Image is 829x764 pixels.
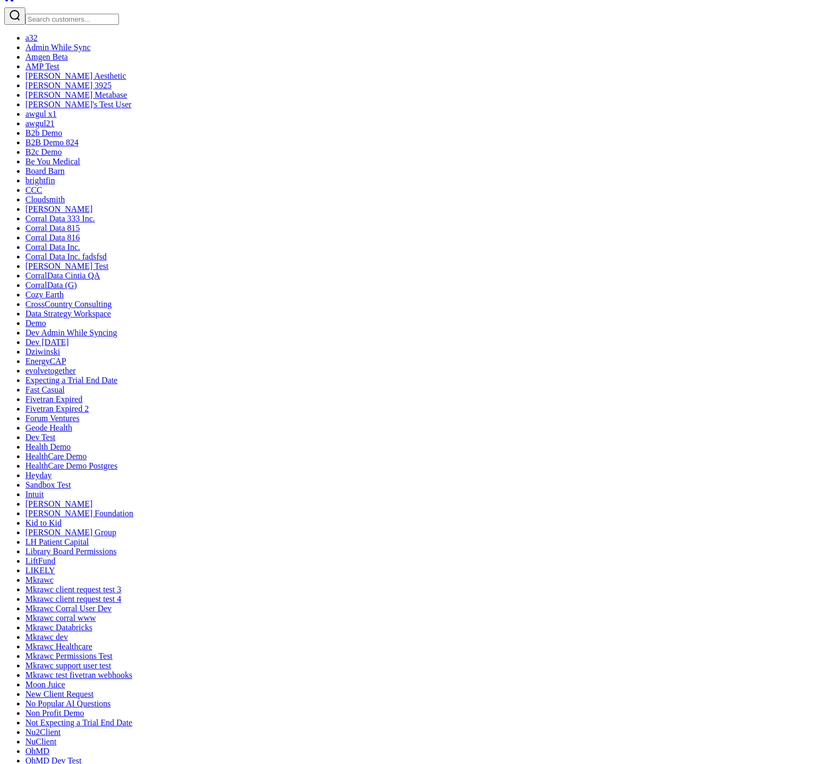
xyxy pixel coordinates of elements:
[25,518,61,527] a: Kid to Kid
[25,747,49,756] a: OhMD
[25,661,111,670] a: Mkrawc support user test
[25,214,95,223] a: Corral Data 333 Inc.
[25,204,93,213] a: [PERSON_NAME]
[25,737,57,746] a: NuClient
[25,528,116,537] a: [PERSON_NAME] Group
[25,176,55,185] a: brightfin
[25,385,65,394] a: Fast Casual
[25,366,76,375] a: evolvetogether
[25,281,77,290] a: CorralData (G)
[25,414,79,423] a: Forum Ventures
[25,100,132,109] a: [PERSON_NAME]'s Test User
[25,499,93,508] a: [PERSON_NAME]
[25,537,89,546] a: LH Patient Capital
[25,547,116,556] a: Library Board Permissions
[25,585,121,594] a: Mkrawc client request test 3
[25,376,117,385] a: Expecting a Trial End Date
[25,651,113,660] a: Mkrawc Permissions Test
[25,109,57,118] a: awgul x1
[25,709,84,718] a: Non Profit Demo
[4,7,25,25] button: Search customers button
[25,271,100,280] a: CorralData Cintia QA
[25,262,108,271] a: [PERSON_NAME] Test
[25,166,65,175] a: Board Barn
[25,128,62,137] a: B2b Demo
[25,690,94,698] a: New Client Request
[25,309,111,318] a: Data Strategy Workspace
[25,243,80,251] a: Corral Data Inc.
[25,442,71,451] a: Health Demo
[25,623,93,632] a: Mkrawc Databricks
[25,14,119,25] input: Search customers input
[25,594,121,603] a: Mkrawc client request test 4
[25,90,127,99] a: [PERSON_NAME] Metabase
[25,328,117,337] a: Dev Admin While Syncing
[25,728,61,737] a: Nu2Client
[25,52,68,61] a: Amgen Beta
[25,157,80,166] a: Be You Medical
[25,233,80,242] a: Corral Data 816
[25,670,132,679] a: Mkrawc test fivetran webhooks
[25,357,66,366] a: EnergyCAP
[25,604,112,613] a: Mkrawc Corral User Dev
[25,461,117,470] a: HealthCare Demo Postgres
[25,300,112,309] a: CrossCountry Consulting
[25,338,69,347] a: Dev [DATE]
[25,433,56,442] a: Dev Test
[25,290,63,299] a: Cozy Earth
[25,119,54,128] a: awgul21
[25,185,42,194] a: CCC
[25,223,80,232] a: Corral Data 815
[25,566,55,575] a: LIKELY
[25,33,38,42] a: a32
[25,480,71,489] a: Sandbox Test
[25,71,126,80] a: [PERSON_NAME] Aesthetic
[25,252,107,261] a: Corral Data Inc. fadsfsd
[25,62,59,71] a: AMP Test
[25,642,93,651] a: Mkrawc Healthcare
[25,81,112,90] a: [PERSON_NAME] 3925
[25,556,56,565] a: LiftFund
[25,718,132,727] a: Not Expecting a Trial End Date
[25,138,78,147] a: B2B Demo 824
[25,147,62,156] a: B2c Demo
[25,613,96,622] a: Mkrawc corral www
[25,404,89,413] a: Fivetran Expired 2
[25,680,65,689] a: Moon Juice
[25,347,60,356] a: Dziwinski
[25,319,46,328] a: Demo
[25,699,110,708] a: No Popular AI Questions
[25,43,90,52] a: Admin While Sync
[25,452,87,461] a: HealthCare Demo
[25,490,44,499] a: Intuit
[25,195,65,204] a: Cloudsmith
[25,471,52,480] a: Heyday
[25,632,68,641] a: Mkrawc dev
[25,395,82,404] a: Fivetran Expired
[25,575,53,584] a: Mkrawc
[25,423,72,432] a: Geode Health
[25,509,133,518] a: [PERSON_NAME] Foundation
